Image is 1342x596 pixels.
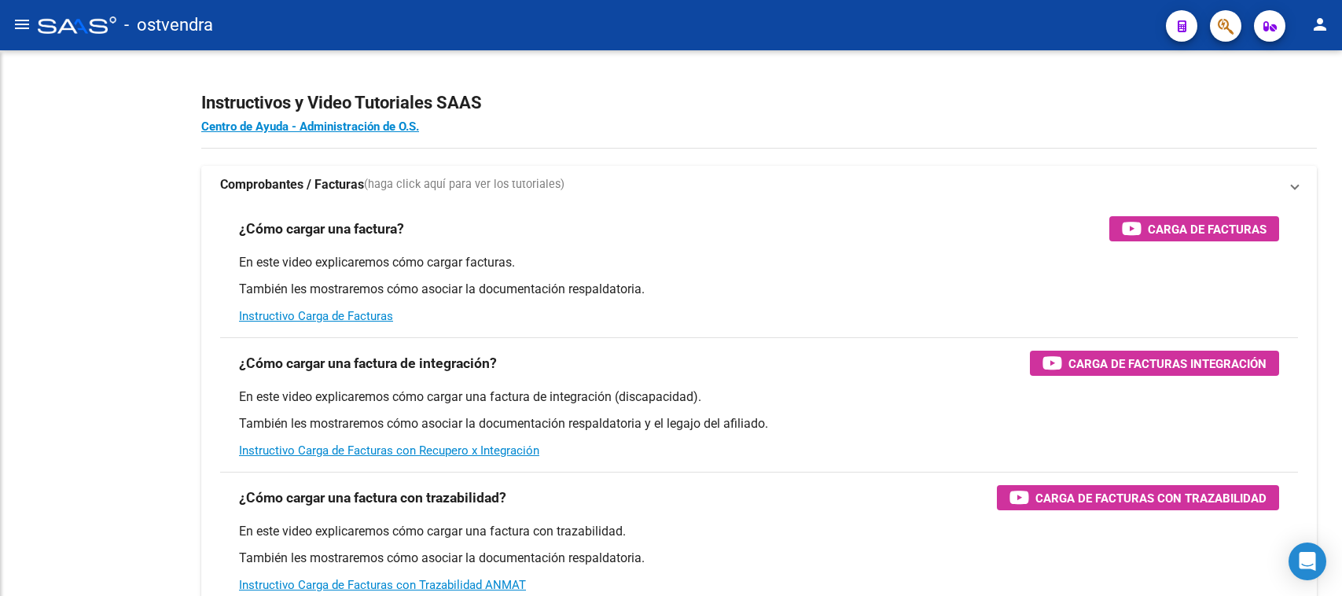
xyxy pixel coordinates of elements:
[1035,488,1267,508] span: Carga de Facturas con Trazabilidad
[1109,216,1279,241] button: Carga de Facturas
[201,88,1317,118] h2: Instructivos y Video Tutoriales SAAS
[1311,15,1329,34] mat-icon: person
[239,550,1279,567] p: También les mostraremos cómo asociar la documentación respaldatoria.
[1289,543,1326,580] div: Open Intercom Messenger
[239,254,1279,271] p: En este video explicaremos cómo cargar facturas.
[239,352,497,374] h3: ¿Cómo cargar una factura de integración?
[124,8,213,42] span: - ostvendra
[239,388,1279,406] p: En este video explicaremos cómo cargar una factura de integración (discapacidad).
[239,487,506,509] h3: ¿Cómo cargar una factura con trazabilidad?
[201,166,1317,204] mat-expansion-panel-header: Comprobantes / Facturas(haga click aquí para ver los tutoriales)
[239,443,539,458] a: Instructivo Carga de Facturas con Recupero x Integración
[13,15,31,34] mat-icon: menu
[201,120,419,134] a: Centro de Ayuda - Administración de O.S.
[1148,219,1267,239] span: Carga de Facturas
[1030,351,1279,376] button: Carga de Facturas Integración
[220,176,364,193] strong: Comprobantes / Facturas
[239,218,404,240] h3: ¿Cómo cargar una factura?
[239,281,1279,298] p: También les mostraremos cómo asociar la documentación respaldatoria.
[364,176,564,193] span: (haga click aquí para ver los tutoriales)
[1068,354,1267,373] span: Carga de Facturas Integración
[997,485,1279,510] button: Carga de Facturas con Trazabilidad
[239,523,1279,540] p: En este video explicaremos cómo cargar una factura con trazabilidad.
[239,309,393,323] a: Instructivo Carga de Facturas
[239,415,1279,432] p: También les mostraremos cómo asociar la documentación respaldatoria y el legajo del afiliado.
[239,578,526,592] a: Instructivo Carga de Facturas con Trazabilidad ANMAT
